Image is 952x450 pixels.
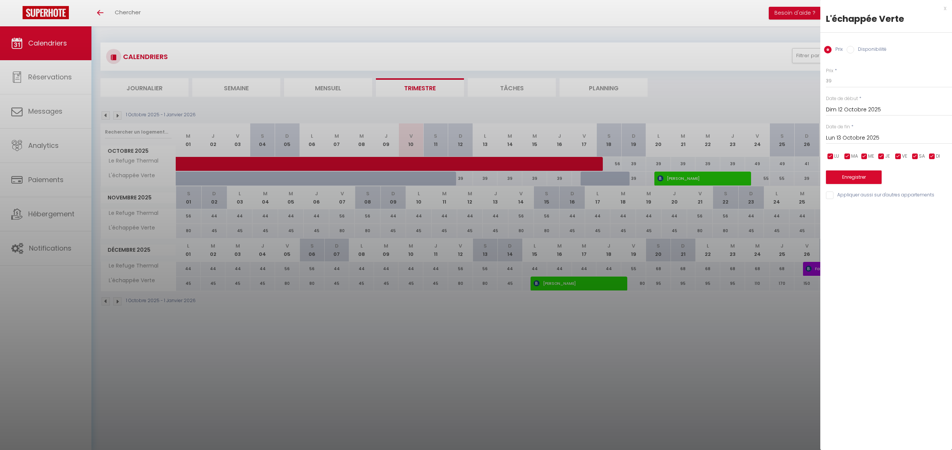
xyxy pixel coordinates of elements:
[826,123,850,131] label: Date de fin
[851,153,858,160] span: MA
[826,67,833,74] label: Prix
[834,153,839,160] span: LU
[826,13,946,25] div: L'échappée Verte
[885,153,890,160] span: JE
[902,153,907,160] span: VE
[826,170,882,184] button: Enregistrer
[868,153,874,160] span: ME
[832,46,843,54] label: Prix
[854,46,887,54] label: Disponibilité
[826,95,858,102] label: Date de début
[919,153,925,160] span: SA
[820,4,946,13] div: x
[936,153,940,160] span: DI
